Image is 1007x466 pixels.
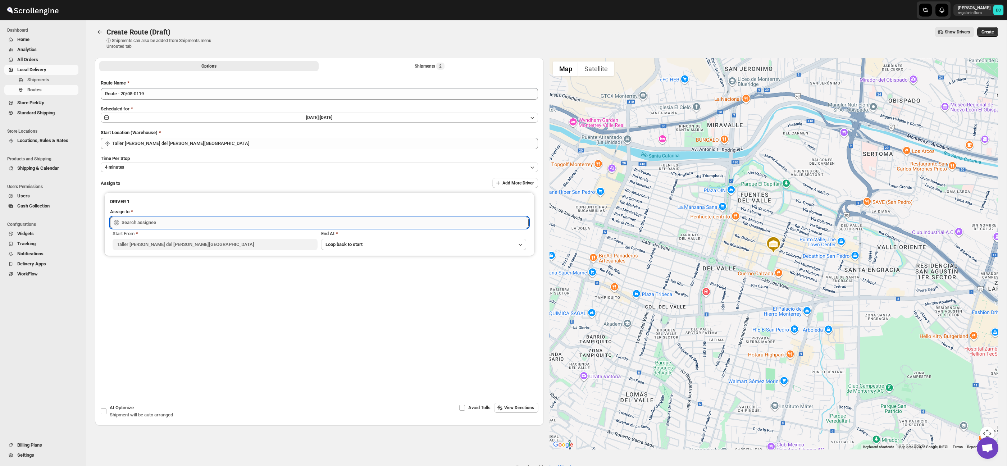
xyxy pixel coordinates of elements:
span: Analytics [17,47,37,52]
button: Users [4,191,78,201]
span: All Orders [17,57,38,62]
button: Loop back to start [321,239,526,250]
span: 2 [439,63,442,69]
span: AI Optimize [110,405,134,410]
img: Google [551,440,575,449]
span: Time Per Stop [101,156,130,161]
a: Open chat [977,437,998,459]
span: Store Locations [7,128,81,134]
span: Store PickUp [17,100,44,105]
span: Shipments [27,77,49,82]
span: Products and Shipping [7,156,81,162]
button: Show street map [553,61,578,76]
button: Keyboard shortcuts [863,444,894,449]
p: regala-inflora [958,11,990,15]
span: Map data ©2025 Google, INEGI [898,445,948,449]
button: Shipping & Calendar [4,163,78,173]
span: Options [201,63,217,69]
span: [DATE] | [306,115,320,120]
img: ScrollEngine [6,1,60,19]
button: WorkFlow [4,269,78,279]
button: Locations, Rules & Rates [4,136,78,146]
text: DC [996,8,1001,13]
button: Cash Collection [4,201,78,211]
div: Shipments [415,63,445,70]
a: Report a map error [967,445,996,449]
span: 4 minutes [105,164,124,170]
button: Notifications [4,249,78,259]
span: Users [17,193,30,198]
button: Routes [4,85,78,95]
p: ⓘ Shipments can also be added from Shipments menu Unrouted tab [106,38,220,49]
span: Show Drivers [945,29,970,35]
input: Eg: Bengaluru Route [101,88,538,100]
span: [DATE] [320,115,332,120]
span: Avoid Tolls [468,405,491,410]
input: Search location [112,138,538,149]
span: Locations, Rules & Rates [17,138,68,143]
div: Assign to [110,208,129,215]
button: Home [4,35,78,45]
button: Widgets [4,229,78,239]
span: Home [17,37,29,42]
span: Tracking [17,241,36,246]
button: 4 minutes [101,162,538,172]
span: Create Route (Draft) [106,28,170,36]
button: Settings [4,450,78,460]
p: [PERSON_NAME] [958,5,990,11]
button: [DATE]|[DATE] [101,113,538,123]
div: All Route Options [95,74,544,346]
button: All Route Options [99,61,319,71]
button: Analytics [4,45,78,55]
span: View Directions [504,405,534,411]
span: Delivery Apps [17,261,46,266]
h3: DRIVER 1 [110,198,529,205]
span: Route Name [101,80,126,86]
a: Open this area in Google Maps (opens a new window) [551,440,575,449]
button: View Directions [494,403,538,413]
span: Users Permissions [7,184,81,189]
button: Shipments [4,75,78,85]
button: Map camera controls [980,426,994,441]
span: Local Delivery [17,67,46,72]
button: Billing Plans [4,440,78,450]
button: Delivery Apps [4,259,78,269]
span: Start From [113,231,135,236]
button: Add More Driver [492,178,538,188]
span: Shipping & Calendar [17,165,59,171]
span: Add More Driver [502,180,534,186]
button: Show satellite imagery [578,61,614,76]
span: Notifications [17,251,44,256]
button: Routes [95,27,105,37]
button: Show Drivers [935,27,974,37]
span: Start Location (Warehouse) [101,130,158,135]
span: Dashboard [7,27,81,33]
button: All Orders [4,55,78,65]
span: Shipment will be auto arranged [110,412,173,417]
span: Standard Shipping [17,110,55,115]
span: Scheduled for [101,106,129,111]
span: WorkFlow [17,271,38,277]
span: Create [981,29,994,35]
a: Terms [953,445,963,449]
span: Assign to [101,181,120,186]
span: Billing Plans [17,442,42,448]
button: Tracking [4,239,78,249]
span: Routes [27,87,42,92]
div: End At [321,230,526,237]
span: Settings [17,452,34,458]
input: Search assignee [122,217,529,228]
button: User menu [953,4,1004,16]
span: Configurations [7,221,81,227]
span: Cash Collection [17,203,50,209]
button: Create [977,27,998,37]
span: Widgets [17,231,34,236]
span: Loop back to start [325,242,363,247]
button: Selected Shipments [320,61,539,71]
span: DAVID CORONADO [993,5,1003,15]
